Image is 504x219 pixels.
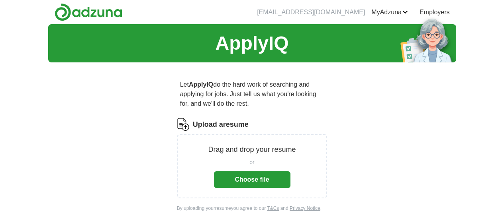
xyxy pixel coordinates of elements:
[177,118,190,131] img: CV Icon
[193,119,249,130] label: Upload a resume
[55,3,122,21] img: Adzuna logo
[420,8,450,17] a: Employers
[215,29,288,58] h1: ApplyIQ
[249,158,254,167] span: or
[177,77,328,112] p: Let do the hard work of searching and applying for jobs. Just tell us what you're looking for, an...
[177,205,328,212] div: By uploading your resume you agree to our and .
[267,205,279,211] a: T&Cs
[290,205,320,211] a: Privacy Notice
[214,171,290,188] button: Choose file
[371,8,408,17] a: MyAdzuna
[257,8,365,17] li: [EMAIL_ADDRESS][DOMAIN_NAME]
[189,81,213,88] strong: ApplyIQ
[208,144,296,155] p: Drag and drop your resume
